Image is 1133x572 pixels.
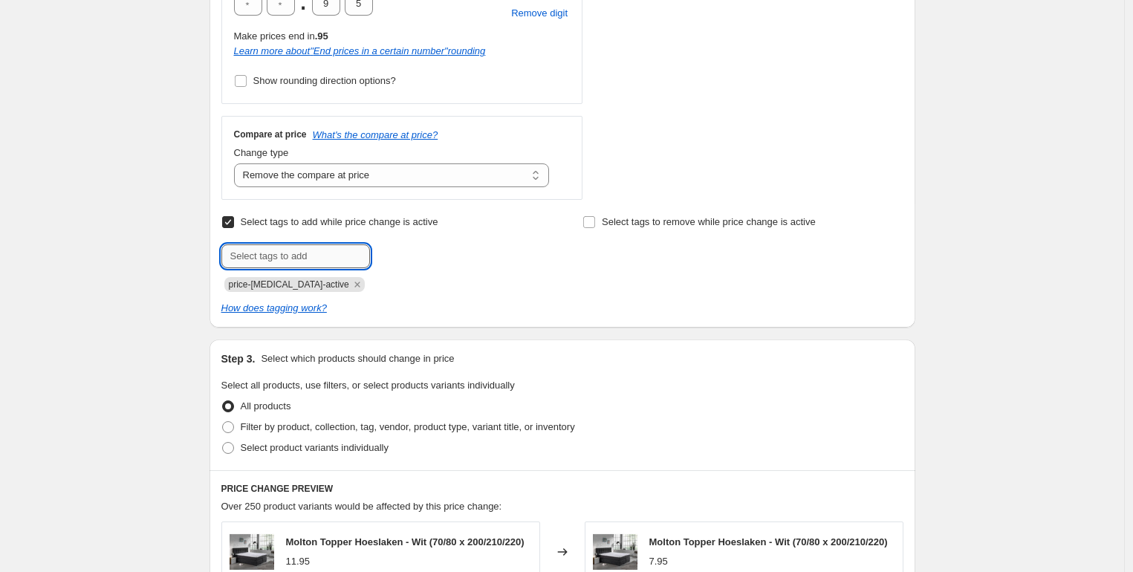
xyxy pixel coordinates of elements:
[351,278,364,291] button: Remove price-change-job-active
[241,400,291,412] span: All products
[221,244,370,268] input: Select tags to add
[221,483,903,495] h6: PRICE CHANGE PREVIEW
[649,536,888,547] span: Molton Topper Hoeslaken - Wit (70/80 x 200/210/220)
[234,129,307,140] h3: Compare at price
[221,380,515,391] span: Select all products, use filters, or select products variants individually
[241,442,389,453] span: Select product variants individually
[221,302,327,313] a: How does tagging work?
[511,6,568,21] span: Remove digit
[315,30,328,42] b: .95
[234,30,328,42] span: Make prices end in
[602,216,816,227] span: Select tags to remove while price change is active
[286,536,525,547] span: Molton Topper Hoeslaken - Wit (70/80 x 200/210/220)
[234,147,289,158] span: Change type
[509,4,570,23] button: Remove placeholder
[221,501,502,512] span: Over 250 product variants would be affected by this price change:
[234,45,486,56] a: Learn more about"End prices in a certain number"rounding
[286,554,311,569] div: 11.95
[313,129,438,140] button: What's the compare at price?
[229,279,349,290] span: price-change-job-active
[241,421,575,432] span: Filter by product, collection, tag, vendor, product type, variant title, or inventory
[221,351,256,366] h2: Step 3.
[234,45,486,56] i: Learn more about " End prices in a certain number " rounding
[649,554,668,569] div: 7.95
[241,216,438,227] span: Select tags to add while price change is active
[261,351,454,366] p: Select which products should change in price
[253,75,396,86] span: Show rounding direction options?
